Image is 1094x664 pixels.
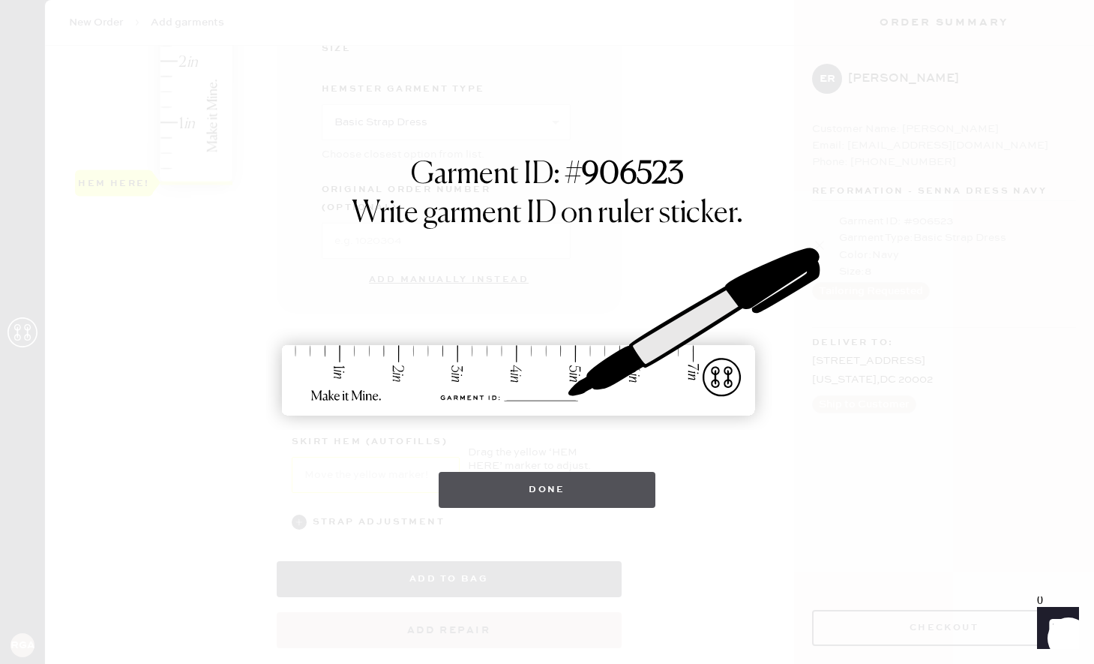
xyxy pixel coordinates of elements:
h1: Write garment ID on ruler sticker. [352,196,743,232]
h1: Garment ID: # [411,157,684,196]
img: ruler-sticker-sharpie.svg [266,209,829,457]
strong: 906523 [582,160,684,190]
iframe: Front Chat [1023,596,1087,661]
button: Done [439,472,655,508]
